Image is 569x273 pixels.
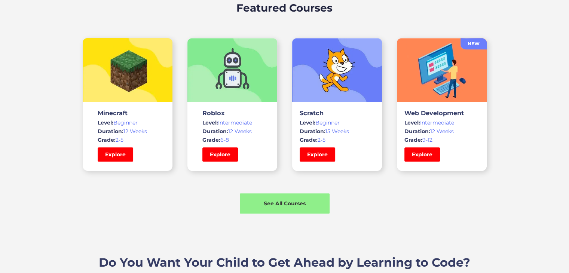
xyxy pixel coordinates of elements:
div: 12 Weeks [404,128,479,135]
span: Duration: [202,128,228,135]
div: 9-12 [404,136,479,144]
div: 12 Weeks [98,128,157,135]
a: NEW [461,38,487,49]
a: Explore [98,147,133,162]
span: Grade [202,136,219,143]
a: See All Courses [240,193,330,214]
span: Grade: [300,136,318,143]
h3: Web Development [404,109,479,117]
div: Beginner [98,119,157,126]
span: Grade: [98,136,116,143]
span: Duration: [98,128,123,135]
a: Explore [404,147,440,162]
span: Level: [300,119,315,126]
h3: Roblox [202,109,262,117]
div: 12 Weeks [202,128,262,135]
span: Level: [98,119,113,126]
a: Explore [300,147,335,162]
div: See All Courses [240,200,330,207]
h3: Scratch [300,109,374,117]
div: 6-8 [202,136,262,144]
div: 2-5 [300,136,374,144]
div: 15 Weeks [300,128,374,135]
span: Level: [202,119,218,126]
a: Explore [202,147,238,162]
div: NEW [461,40,487,47]
span: Duration: [300,128,325,135]
span: Grade: [404,136,422,143]
div: 2-5 [98,136,157,144]
div: Beginner [300,119,374,126]
span: : [219,136,220,143]
span: Level: [404,119,420,126]
div: Intermediate [202,119,262,126]
h3: Minecraft [98,109,157,117]
span: Duration: [404,128,430,135]
div: Intermediate [404,119,479,126]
